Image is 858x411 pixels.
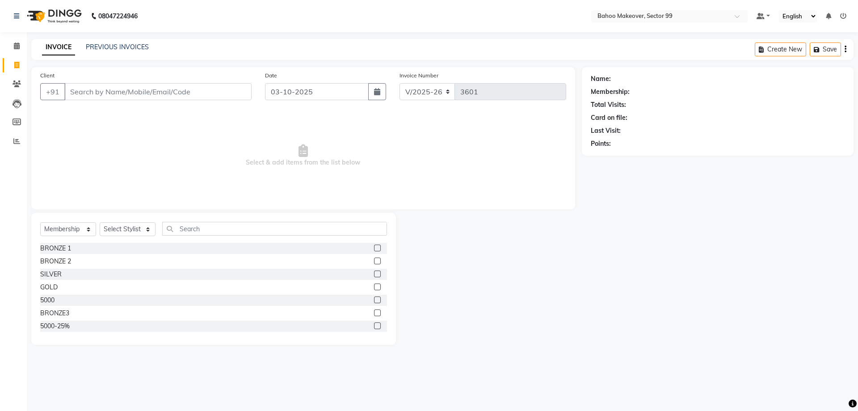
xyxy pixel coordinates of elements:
[400,72,438,80] label: Invoice Number
[64,83,252,100] input: Search by Name/Mobile/Email/Code
[40,296,55,305] div: 5000
[591,74,611,84] div: Name:
[23,4,84,29] img: logo
[86,43,149,51] a: PREVIOUS INVOICES
[162,222,387,236] input: Search
[591,100,626,110] div: Total Visits:
[40,244,71,253] div: BRONZE 1
[591,87,630,97] div: Membership:
[591,139,611,148] div: Points:
[40,309,69,318] div: BRONZE3
[755,42,806,56] button: Create New
[265,72,277,80] label: Date
[40,72,55,80] label: Client
[591,113,627,123] div: Card on file:
[591,126,621,136] div: Last Visit:
[810,42,841,56] button: Save
[98,4,138,29] b: 08047224946
[40,83,65,100] button: +91
[40,283,58,292] div: GOLD
[40,111,566,200] span: Select & add items from the list below
[40,257,71,266] div: BRONZE 2
[42,39,75,55] a: INVOICE
[40,270,62,279] div: SILVER
[40,322,70,331] div: 5000-25%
